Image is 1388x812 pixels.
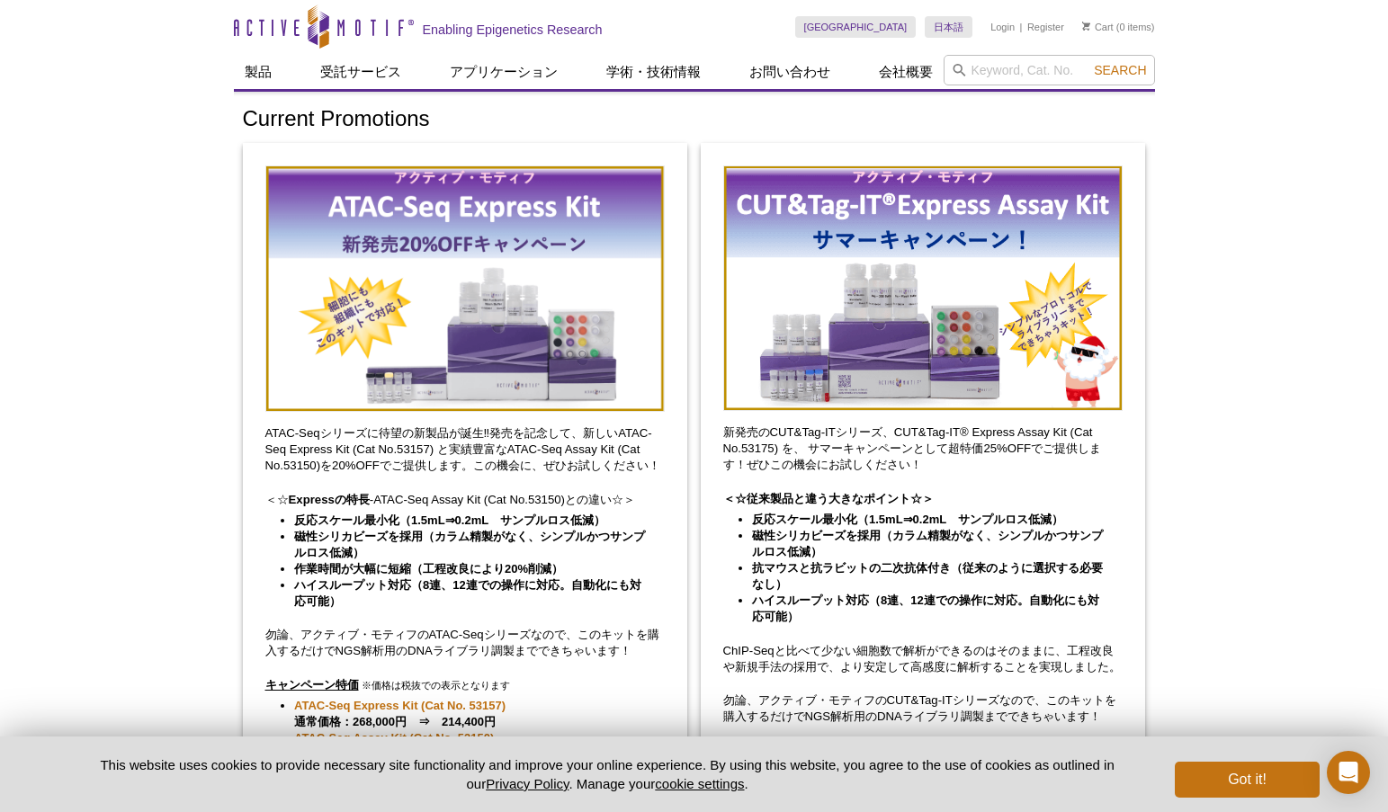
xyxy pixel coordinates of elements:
[294,730,494,746] a: ATAC-Seq Assay Kit (Cat No. 53150)
[289,493,370,506] strong: Expressの特長
[723,424,1123,473] p: 新発売のCUT&Tag-ITシリーズ、CUT&Tag-IT® Express Assay Kit (Cat No.53175) を、 サマーキャンペーンとして超特価25%OFFでご提供します！ぜ...
[752,593,1099,623] strong: ハイスループット対応（8連、12連での操作に対応。自動化にも対応可能）
[294,578,641,608] strong: ハイスループット対応（8連、12連での操作に対応。自動化にも対応可能）
[439,55,569,89] a: アプリケーション
[1027,21,1064,33] a: Register
[752,513,1063,526] strong: 反応スケール最小化（1.5mL⇒0.2mL サンプルロス低減）
[309,55,412,89] a: 受託サービス
[655,776,744,791] button: cookie settings
[265,627,665,659] p: 勿論、アクティブ・モティフのATAC-Seqシリーズなので、このキットを購入するだけでNGS解析用のDNAライブラリ調製までできちゃいます！
[69,755,1146,793] p: This website uses cookies to provide necessary site functionality and improve your online experie...
[795,16,917,38] a: [GEOGRAPHIC_DATA]
[1082,22,1090,31] img: Your Cart
[294,530,645,559] strong: 磁性シリカビーズを採用（カラム精製がなく、シンプルかつサンプルロス低減）
[595,55,712,89] a: 学術・技術情報
[1175,762,1319,798] button: Got it!
[944,55,1155,85] input: Keyword, Cat. No.
[294,698,506,714] a: ATAC-Seq Express Kit (Cat No. 53157)
[752,561,1103,591] strong: 抗マウスと抗ラビットの二次抗体付き（従来のように選択する必要なし）
[723,492,934,505] strong: ＜☆従来製品と違う大きなポイント☆＞
[723,643,1123,675] p: ChIP-Seqと比べて少ない細胞数で解析ができるのはそのままに、工程改良や新規手法の採用で、より安定して高感度に解析することを実現しました。
[739,55,841,89] a: お問い合わせ
[925,16,972,38] a: 日本語
[752,529,1103,558] strong: 磁性シリカビーズを採用（カラム精製がなく、シンプルかつサンプルロス低減）
[265,492,665,508] p: ＜☆ -ATAC-Seq Assay Kit (Cat No.53150)との違い☆＞
[1327,751,1370,794] div: Open Intercom Messenger
[294,699,506,728] strong: 通常価格：268,000円 ⇒ 214,400円
[1020,16,1023,38] li: |
[265,678,359,692] u: キャンペーン特価
[423,22,603,38] h2: Enabling Epigenetics Research
[723,692,1123,725] p: 勿論、アクティブ・モティフのCUT&Tag-ITシリーズなので、このキットを購入するだけでNGS解析用のDNAライブラリ調製までできちゃいます！
[990,21,1015,33] a: Login
[1088,62,1151,78] button: Search
[294,513,605,527] strong: 反応スケール最小化（1.5mL⇒0.2mL サンプルロス低減）
[294,562,563,576] strong: 作業時間が大幅に短縮（工程改良により20%削減）
[265,165,665,412] img: Save on ATAC-Seq Kits
[723,165,1123,411] img: Save on CUT&Tag-IT Express
[362,680,510,691] span: ※価格は税抜での表示となります
[1082,16,1155,38] li: (0 items)
[243,107,1146,133] h1: Current Promotions
[486,776,569,791] a: Privacy Policy
[868,55,944,89] a: 会社概要
[1094,63,1146,77] span: Search
[1082,21,1114,33] a: Cart
[294,731,496,761] strong: 通常価格：268,000円 ⇒ 214,400円
[265,425,665,474] p: ATAC-Seqシリーズに待望の新製品が誕生‼発売を記念して、新しいATAC-Seq Express Kit (Cat No.53157) と実績豊富なATAC-Seq Assay Kit (C...
[234,55,282,89] a: 製品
